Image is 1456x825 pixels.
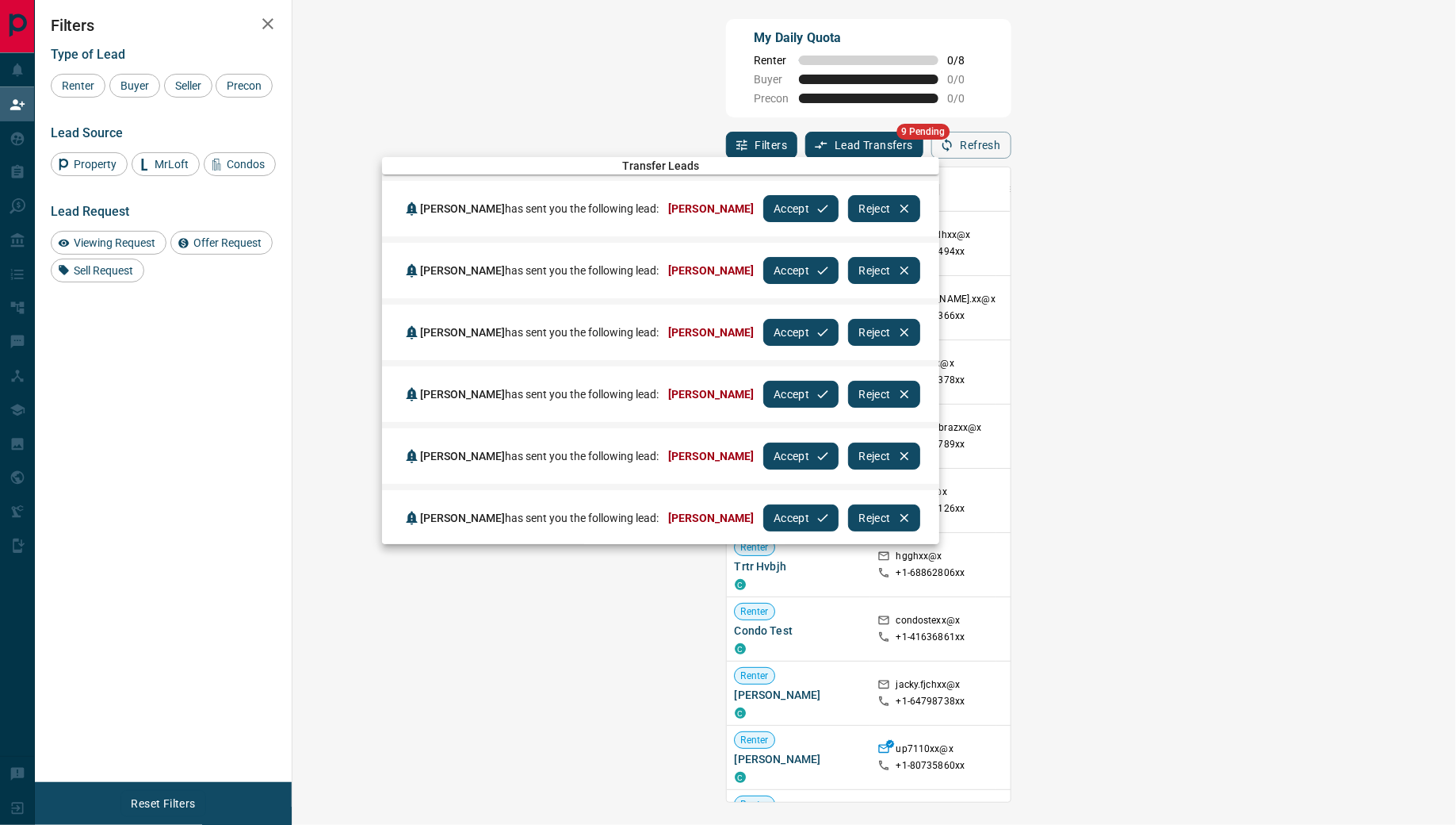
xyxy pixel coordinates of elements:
[420,388,505,401] span: [PERSON_NAME]
[382,159,939,172] span: Transfer Leads
[668,202,754,215] span: [PERSON_NAME]
[763,319,839,346] button: Accept
[420,450,505,462] span: [PERSON_NAME]
[420,388,659,401] span: has sent you the following lead:
[848,257,919,284] button: Reject
[763,381,839,408] button: Accept
[420,512,505,524] span: [PERSON_NAME]
[420,202,505,215] span: [PERSON_NAME]
[668,450,754,462] span: [PERSON_NAME]
[420,264,505,277] span: [PERSON_NAME]
[763,195,839,222] button: Accept
[668,512,754,524] span: [PERSON_NAME]
[420,450,659,462] span: has sent you the following lead:
[848,505,919,531] button: Reject
[420,512,659,524] span: has sent you the following lead:
[848,381,919,408] button: Reject
[420,326,659,339] span: has sent you the following lead:
[763,443,839,470] button: Accept
[763,257,839,284] button: Accept
[420,264,659,277] span: has sent you the following lead:
[848,195,919,222] button: Reject
[848,443,919,470] button: Reject
[420,326,505,339] span: [PERSON_NAME]
[668,264,754,277] span: [PERSON_NAME]
[668,326,754,339] span: [PERSON_NAME]
[420,202,659,215] span: has sent you the following lead:
[668,388,754,401] span: [PERSON_NAME]
[848,319,919,346] button: Reject
[763,505,839,531] button: Accept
